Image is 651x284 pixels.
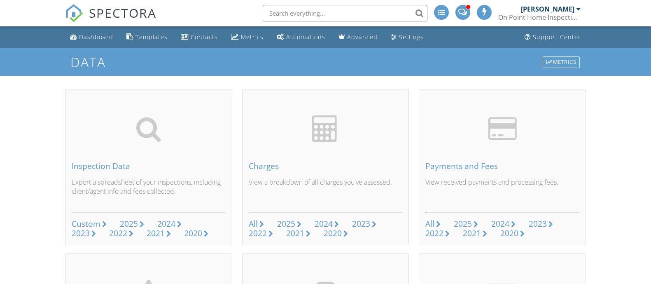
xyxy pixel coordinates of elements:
img: The Best Home Inspection Software - Spectora [65,4,83,22]
div: Advanced [347,33,378,41]
a: 2023 [352,219,376,229]
div: 2021 [463,228,481,239]
div: Contacts [191,33,218,41]
div: 2022 [249,228,267,239]
div: 2024 [491,218,509,229]
a: 2024 [491,219,516,229]
div: 2021 [147,228,165,239]
a: 2023 [72,229,96,238]
a: 2022 [249,229,273,238]
p: View received payments and processing fees. [425,178,579,205]
div: Settings [399,33,424,41]
div: 2024 [315,218,333,229]
a: Support Center [521,30,584,45]
p: Export a spreadsheet of your inspections, including client/agent info and fees collected. [72,178,226,205]
div: Inspection Data [72,162,226,171]
div: 2023 [352,218,370,229]
div: 2021 [286,228,304,239]
div: 2023 [529,218,547,229]
div: 2020 [184,228,202,239]
div: 2024 [157,218,175,229]
a: Custom [72,219,107,229]
a: 2025 [120,219,144,229]
a: 2021 [147,229,171,238]
div: Metrics [241,33,264,41]
div: [PERSON_NAME] [521,5,574,13]
a: All [425,219,441,229]
div: 2020 [500,228,518,239]
h1: Data [70,55,581,69]
div: Custom [72,218,100,229]
a: Dashboard [67,30,117,45]
a: 2022 [109,229,133,238]
a: Metrics [542,56,581,69]
div: Payments and Fees [425,162,579,171]
div: Templates [135,33,168,41]
a: SPECTORA [65,11,156,28]
div: 2020 [324,228,342,239]
div: All [249,218,258,229]
a: 2020 [500,229,525,238]
a: Automations (Advanced) [273,30,329,45]
a: 2024 [157,219,182,229]
a: 2020 [184,229,208,238]
div: All [425,218,434,229]
a: Contacts [177,30,221,45]
a: Templates [123,30,171,45]
p: View a breakdown of all charges you've assessed. [249,178,403,205]
a: 2022 [425,229,450,238]
a: 2024 [315,219,339,229]
span: SPECTORA [89,4,156,21]
div: Support Center [533,33,581,41]
a: 2020 [324,229,348,238]
a: 2023 [529,219,553,229]
a: All [249,219,264,229]
a: Settings [387,30,427,45]
a: 2021 [286,229,310,238]
div: 2023 [72,228,90,239]
input: Search everything... [263,5,427,21]
div: 2025 [277,218,295,229]
a: Metrics [228,30,267,45]
div: 2025 [120,218,138,229]
a: 2025 [454,219,478,229]
a: Advanced [335,30,381,45]
div: Metrics [543,56,580,68]
div: Charges [249,162,403,171]
a: 2021 [463,229,487,238]
div: On Point Home Inspections LLC [498,13,581,21]
div: Dashboard [79,33,113,41]
div: 2025 [454,218,472,229]
div: Automations [286,33,325,41]
div: 2022 [109,228,127,239]
div: 2022 [425,228,443,239]
a: 2025 [277,219,301,229]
